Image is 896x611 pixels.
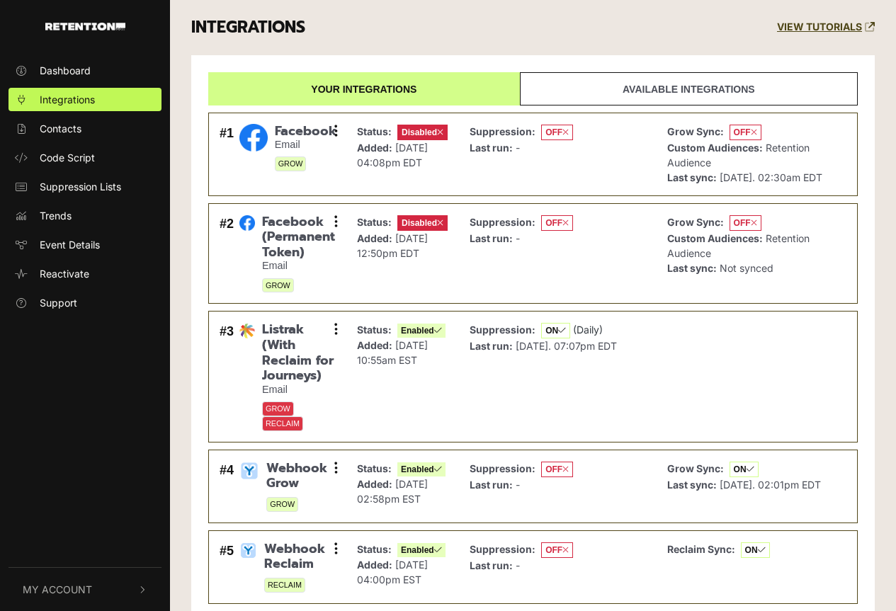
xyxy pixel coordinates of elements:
span: OFF [541,215,573,231]
span: OFF [541,462,573,477]
span: Listrak (With Reclaim for Journeys) [262,322,336,383]
a: Suppression Lists [8,175,161,198]
span: (Daily) [573,324,603,336]
span: Retention Audience [667,142,810,169]
a: Reactivate [8,262,161,285]
strong: Grow Sync: [667,125,724,137]
span: GROW [262,278,294,293]
small: Email [275,139,336,151]
a: Available integrations [520,72,858,105]
span: Code Script [40,150,95,165]
span: - [516,559,520,571]
strong: Custom Audiences: [667,142,763,154]
span: - [516,142,520,154]
span: Dashboard [40,63,91,78]
small: Email [262,384,336,396]
a: Trends [8,204,161,227]
span: - [516,479,520,491]
strong: Reclaim Sync: [667,543,735,555]
span: [DATE] 04:08pm EDT [357,142,428,169]
span: [DATE] 12:50pm EDT [357,232,428,259]
a: Contacts [8,117,161,140]
a: Event Details [8,233,161,256]
strong: Last run: [470,559,513,571]
strong: Suppression: [470,543,535,555]
span: Retention Audience [667,232,810,259]
strong: Status: [357,125,392,137]
span: Contacts [40,121,81,136]
button: My Account [8,568,161,611]
span: - [516,232,520,244]
div: #3 [220,322,234,430]
span: Reactivate [40,266,89,281]
strong: Grow Sync: [667,462,724,474]
span: Webhook Reclaim [264,542,336,572]
div: #5 [220,542,234,593]
span: Disabled [397,125,448,140]
img: Listrak (With Reclaim for Journeys) [239,324,255,339]
a: Integrations [8,88,161,111]
strong: Suppression: [470,324,535,336]
img: Webhook Grow [239,461,259,481]
strong: Added: [357,339,392,351]
span: Enabled [397,462,446,476]
div: #4 [220,461,234,512]
span: Enabled [397,324,446,338]
span: ON [741,542,770,558]
strong: Last run: [470,232,513,244]
strong: Last sync: [667,262,717,274]
span: OFF [541,125,573,140]
h3: INTEGRATIONS [191,18,305,38]
span: OFF [730,215,761,231]
strong: Last run: [470,142,513,154]
span: Disabled [397,215,448,231]
div: #1 [220,124,234,185]
a: Your integrations [208,72,520,105]
strong: Status: [357,462,392,474]
strong: Added: [357,559,392,571]
strong: Added: [357,232,392,244]
span: [DATE] 02:58pm EST [357,478,428,505]
div: #2 [220,215,234,293]
span: Suppression Lists [40,179,121,194]
a: Support [8,291,161,314]
img: Webhook Reclaim [239,542,257,559]
span: [DATE]. 07:07pm EDT [516,340,617,352]
span: ON [730,462,759,477]
span: Facebook [275,124,336,139]
a: Dashboard [8,59,161,82]
a: Code Script [8,146,161,169]
span: GROW [266,497,298,512]
img: Retention.com [45,23,125,30]
strong: Status: [357,324,392,336]
span: OFF [730,125,761,140]
strong: Suppression: [470,216,535,228]
span: [DATE] 04:00pm EST [357,559,428,586]
span: My Account [23,582,92,597]
a: VIEW TUTORIALS [777,21,875,33]
span: Webhook Grow [266,461,336,491]
span: ON [541,323,570,338]
strong: Status: [357,543,392,555]
span: GROW [262,401,294,416]
strong: Last sync: [667,171,717,183]
span: Not synced [720,262,773,274]
strong: Added: [357,142,392,154]
strong: Last run: [470,340,513,352]
strong: Status: [357,216,392,228]
span: Facebook (Permanent Token) [262,215,336,261]
span: [DATE]. 02:30am EDT [720,171,822,183]
span: Trends [40,208,72,223]
span: GROW [275,156,307,171]
strong: Suppression: [470,462,535,474]
span: Event Details [40,237,100,252]
span: OFF [541,542,573,558]
span: Integrations [40,92,95,107]
strong: Last run: [470,479,513,491]
span: RECLAIM [262,416,303,431]
img: Facebook (Permanent Token) [239,215,255,231]
strong: Custom Audiences: [667,232,763,244]
strong: Last sync: [667,479,717,491]
strong: Added: [357,478,392,490]
span: [DATE]. 02:01pm EDT [720,479,821,491]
